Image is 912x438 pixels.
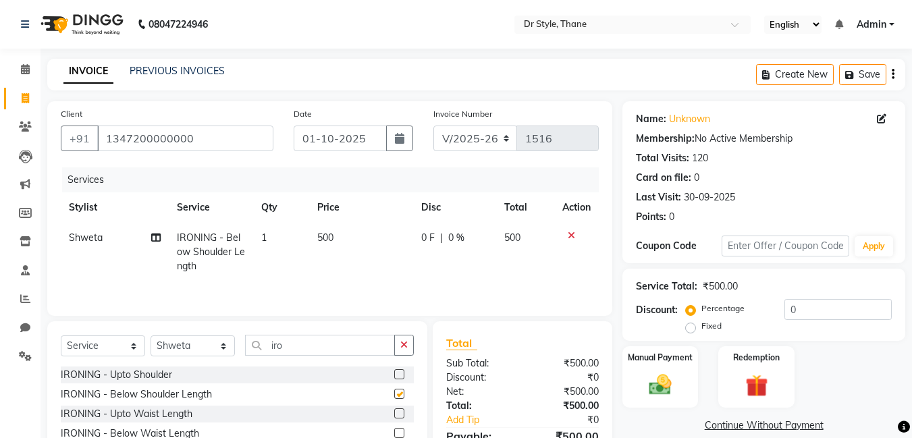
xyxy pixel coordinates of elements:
[694,171,699,185] div: 0
[69,231,103,244] span: Shweta
[733,352,780,364] label: Redemption
[436,385,522,399] div: Net:
[739,372,775,400] img: _gift.svg
[857,18,886,32] span: Admin
[625,418,903,433] a: Continue Without Payment
[669,210,674,224] div: 0
[149,5,208,43] b: 08047224946
[636,132,892,146] div: No Active Membership
[522,399,609,413] div: ₹500.00
[245,335,395,356] input: Search or Scan
[537,413,610,427] div: ₹0
[294,108,312,120] label: Date
[636,132,695,146] div: Membership:
[62,167,609,192] div: Services
[440,231,443,245] span: |
[436,413,537,427] a: Add Tip
[448,231,464,245] span: 0 %
[642,372,678,398] img: _cash.svg
[628,352,693,364] label: Manual Payment
[97,126,273,151] input: Search by Name/Mobile/Email/Code
[436,371,522,385] div: Discount:
[413,192,495,223] th: Disc
[63,59,113,84] a: INVOICE
[446,336,477,350] span: Total
[61,192,169,223] th: Stylist
[636,279,697,294] div: Service Total:
[636,112,666,126] div: Name:
[522,371,609,385] div: ₹0
[61,368,172,382] div: IRONING - Upto Shoulder
[436,399,522,413] div: Total:
[61,387,212,402] div: IRONING - Below Shoulder Length
[701,320,722,332] label: Fixed
[636,239,721,253] div: Coupon Code
[722,236,849,256] input: Enter Offer / Coupon Code
[61,108,82,120] label: Client
[636,171,691,185] div: Card on file:
[317,231,333,244] span: 500
[61,126,99,151] button: +91
[669,112,710,126] a: Unknown
[436,356,522,371] div: Sub Total:
[309,192,413,223] th: Price
[433,108,492,120] label: Invoice Number
[34,5,127,43] img: logo
[130,65,225,77] a: PREVIOUS INVOICES
[636,190,681,204] div: Last Visit:
[701,302,745,314] label: Percentage
[554,192,599,223] th: Action
[855,236,893,256] button: Apply
[177,231,245,272] span: IRONING - Below Shoulder Length
[61,407,192,421] div: IRONING - Upto Waist Length
[692,151,708,165] div: 120
[636,210,666,224] div: Points:
[261,231,267,244] span: 1
[169,192,253,223] th: Service
[421,231,435,245] span: 0 F
[839,64,886,85] button: Save
[684,190,735,204] div: 30-09-2025
[496,192,555,223] th: Total
[522,385,609,399] div: ₹500.00
[636,151,689,165] div: Total Visits:
[703,279,738,294] div: ₹500.00
[756,64,834,85] button: Create New
[522,356,609,371] div: ₹500.00
[636,303,678,317] div: Discount:
[253,192,309,223] th: Qty
[504,231,520,244] span: 500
